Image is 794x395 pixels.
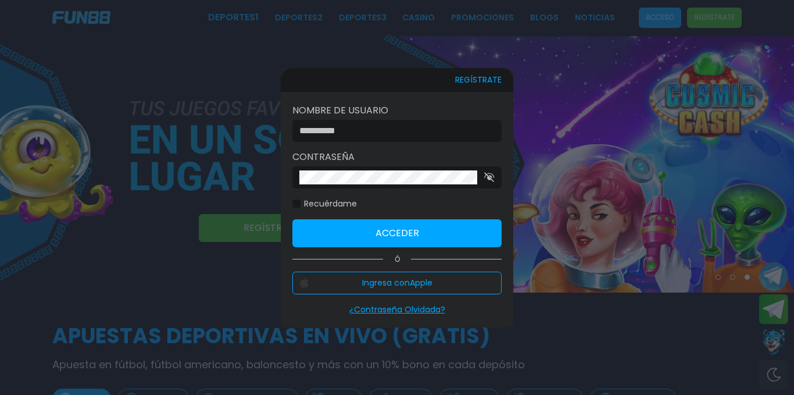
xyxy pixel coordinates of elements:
[292,272,502,294] button: Ingresa conApple
[292,104,502,118] label: Nombre de usuario
[292,304,502,316] p: ¿Contraseña Olvidada?
[455,68,502,92] button: REGÍSTRATE
[292,198,357,210] label: Recuérdame
[292,150,502,164] label: Contraseña
[292,219,502,247] button: Acceder
[292,254,502,265] p: Ó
